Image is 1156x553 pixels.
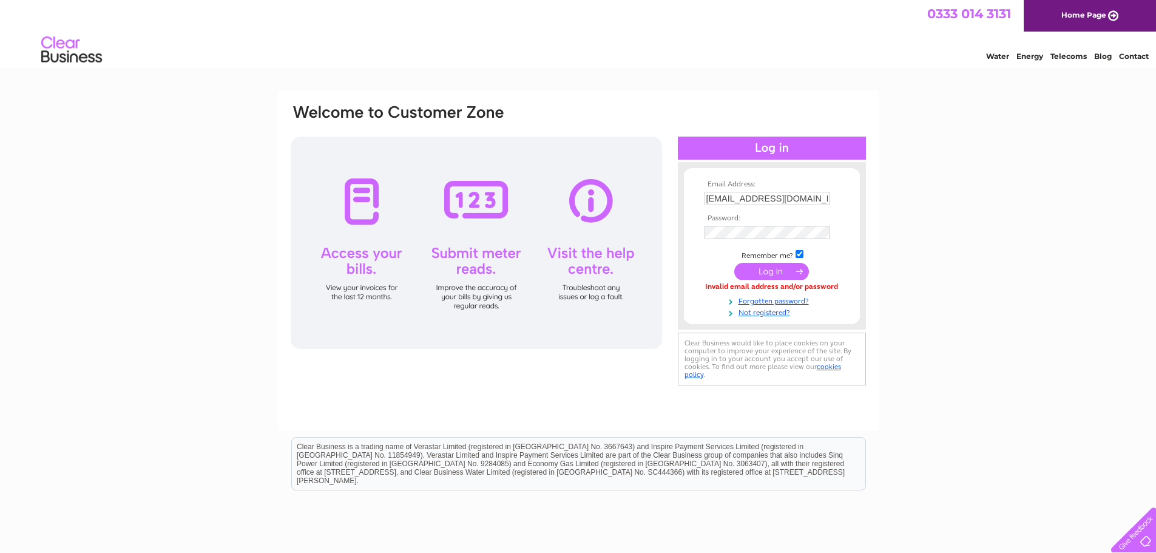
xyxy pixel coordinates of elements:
a: Water [986,52,1009,61]
td: Remember me? [701,248,842,260]
div: Clear Business is a trading name of Verastar Limited (registered in [GEOGRAPHIC_DATA] No. 3667643... [292,7,865,59]
a: Blog [1094,52,1112,61]
input: Submit [734,263,809,280]
a: Not registered? [705,306,842,317]
a: Energy [1016,52,1043,61]
img: logo.png [41,32,103,69]
a: Contact [1119,52,1149,61]
th: Email Address: [701,180,842,189]
th: Password: [701,214,842,223]
div: Clear Business would like to place cookies on your computer to improve your experience of the sit... [678,333,866,385]
a: Forgotten password? [705,294,842,306]
a: Telecoms [1050,52,1087,61]
a: cookies policy [684,362,841,379]
div: Invalid email address and/or password [705,283,839,291]
a: 0333 014 3131 [927,6,1011,21]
